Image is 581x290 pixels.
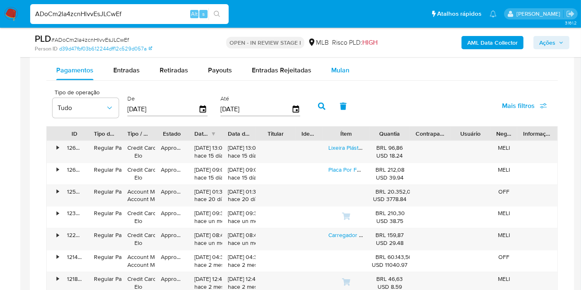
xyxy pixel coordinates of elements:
[51,36,129,44] span: # ADoCm2Ia4zcnHlvvEsJLCwEf
[332,38,378,47] span: Risco PLD:
[566,10,575,18] a: Sair
[226,37,304,48] p: OPEN - IN REVIEW STAGE I
[490,10,497,17] a: Notificações
[539,36,555,49] span: Ações
[35,32,51,45] b: PLD
[565,19,577,26] span: 3.161.2
[59,45,152,53] a: d39d47fbf03b612244dff12c529d057a
[191,10,198,18] span: Alt
[208,8,225,20] button: search-icon
[308,38,329,47] div: MLB
[202,10,205,18] span: s
[467,36,518,49] b: AML Data Collector
[35,45,57,53] b: Person ID
[362,38,378,47] span: HIGH
[533,36,569,49] button: Ações
[30,9,229,19] input: Pesquise usuários ou casos...
[516,10,563,18] p: leticia.merlin@mercadolivre.com
[461,36,524,49] button: AML Data Collector
[437,10,481,18] span: Atalhos rápidos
